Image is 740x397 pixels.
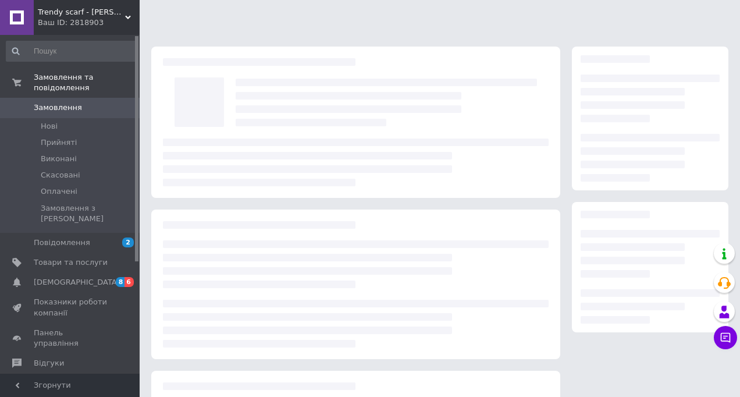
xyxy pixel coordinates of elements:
span: 2 [122,238,134,247]
span: 6 [124,277,134,287]
span: Виконані [41,154,77,164]
span: Замовлення [34,102,82,113]
span: 8 [116,277,125,287]
span: Панель управління [34,328,108,349]
span: Trendy scarf - шарфи хустки палантини [38,7,125,17]
input: Пошук [6,41,137,62]
span: Замовлення з [PERSON_NAME] [41,203,136,224]
span: Нові [41,121,58,132]
button: Чат з покупцем [714,326,737,349]
span: Скасовані [41,170,80,180]
div: Ваш ID: 2818903 [38,17,140,28]
span: Замовлення та повідомлення [34,72,140,93]
span: Прийняті [41,137,77,148]
span: Товари та послуги [34,257,108,268]
span: [DEMOGRAPHIC_DATA] [34,277,120,288]
span: Повідомлення [34,238,90,248]
span: Оплачені [41,186,77,197]
span: Відгуки [34,358,64,368]
span: Показники роботи компанії [34,297,108,318]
